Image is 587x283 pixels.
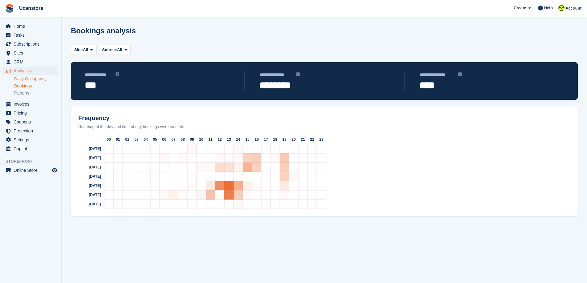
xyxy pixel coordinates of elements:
div: [DATE] [73,181,104,190]
button: Site: All [71,45,96,55]
span: Subscriptions [14,40,51,48]
a: menu [3,58,58,66]
a: menu [3,144,58,153]
div: 21 [298,135,308,144]
div: 22 [308,135,317,144]
div: 02 [123,135,132,144]
div: 07 [169,135,178,144]
span: All [83,47,88,53]
span: Account [565,5,581,11]
div: 03 [132,135,141,144]
div: 16 [252,135,261,144]
img: icon-info-grey-7440780725fd019a000dd9b08b2336e03edf1995a4989e88bcd33f0948082b44.svg [116,72,119,76]
a: Bookings [14,83,58,89]
img: stora-icon-8386f47178a22dfd0bd8f6a31ec36ba5ce8667c1dd55bd0f319d3a0aa187defe.svg [5,4,14,13]
a: Daily Occupancy [14,76,58,82]
span: Help [544,5,553,11]
div: [DATE] [73,190,104,200]
a: menu [3,100,58,108]
a: menu [3,166,58,175]
span: Settings [14,135,51,144]
span: Source: [102,47,117,53]
div: 12 [215,135,224,144]
img: John Johns [558,5,565,11]
div: 15 [243,135,252,144]
div: 17 [261,135,271,144]
button: Source: All [99,45,131,55]
div: 01 [113,135,123,144]
span: Home [14,22,51,30]
a: menu [3,49,58,57]
span: Analytics [14,67,51,75]
span: Invoices [14,100,51,108]
span: Storefront [6,158,61,164]
div: [DATE] [73,200,104,209]
div: 19 [280,135,289,144]
div: 04 [141,135,150,144]
span: Create [514,5,526,11]
h1: Bookings analysis [71,26,136,35]
a: Preview store [51,167,58,174]
a: menu [3,40,58,48]
img: icon-info-grey-7440780725fd019a000dd9b08b2336e03edf1995a4989e88bcd33f0948082b44.svg [296,72,300,76]
span: Capital [14,144,51,153]
a: menu [3,118,58,126]
div: 05 [150,135,160,144]
div: [DATE] [73,144,104,153]
a: Reports [14,90,58,96]
a: menu [3,127,58,135]
div: 20 [289,135,298,144]
div: [DATE] [73,172,104,181]
span: Pricing [14,109,51,117]
span: Site: [74,47,83,53]
span: Online Store [14,166,51,175]
h2: Frequency [73,115,575,122]
span: Sites [14,49,51,57]
a: menu [3,67,58,75]
span: Protection [14,127,51,135]
div: 18 [271,135,280,144]
div: [DATE] [73,153,104,163]
a: menu [3,109,58,117]
div: 23 [317,135,326,144]
div: 13 [224,135,234,144]
a: menu [3,31,58,39]
a: menu [3,135,58,144]
div: 10 [197,135,206,144]
a: Ucanstore [17,3,46,13]
div: [DATE] [73,163,104,172]
div: 09 [187,135,197,144]
div: 14 [234,135,243,144]
div: 08 [178,135,187,144]
span: Coupons [14,118,51,126]
span: CRM [14,58,51,66]
a: menu [3,22,58,30]
div: Heatmap of the day and time of day bookings were created. [73,124,575,130]
span: All [117,47,122,53]
div: 00 [104,135,113,144]
span: Tasks [14,31,51,39]
div: 06 [160,135,169,144]
div: 11 [206,135,215,144]
img: icon-info-grey-7440780725fd019a000dd9b08b2336e03edf1995a4989e88bcd33f0948082b44.svg [458,72,462,76]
